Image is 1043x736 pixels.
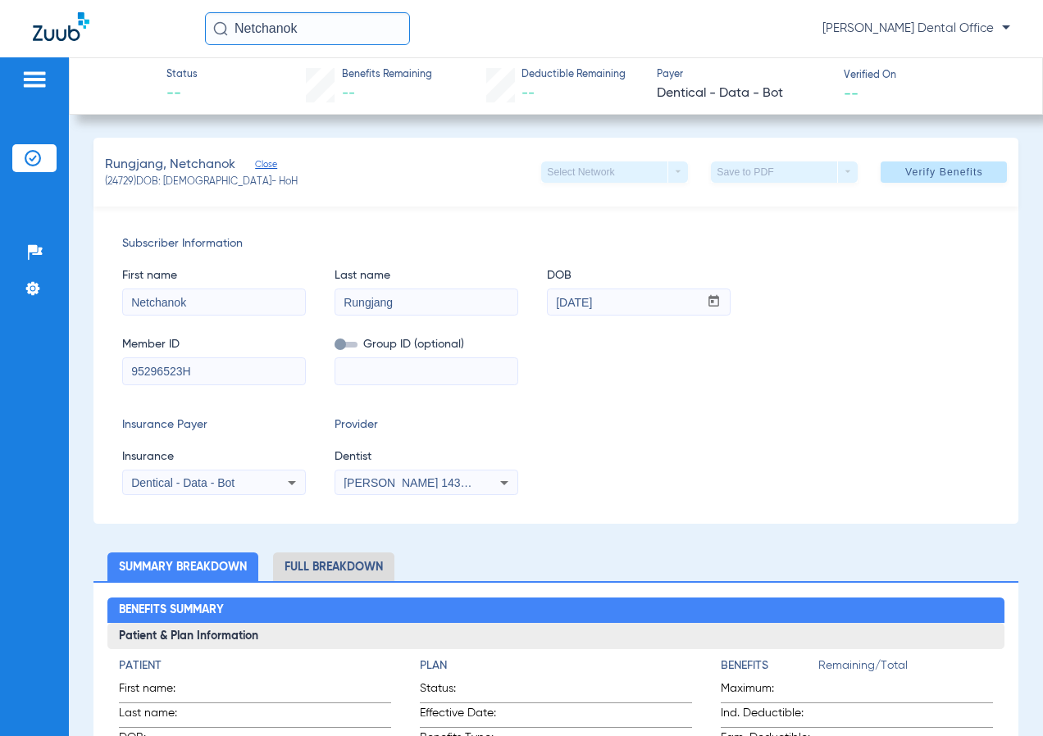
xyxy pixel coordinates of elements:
span: Provider [335,416,518,434]
span: Status: [420,680,540,702]
li: Summary Breakdown [107,552,258,581]
app-breakdown-title: Benefits [721,657,818,680]
h4: Plan [420,657,692,675]
span: -- [342,87,355,100]
h4: Patient [119,657,391,675]
span: Dentist [335,448,518,466]
span: Dentical - Data - Bot [657,84,830,104]
span: [PERSON_NAME] 1437345824 [344,476,505,489]
img: Zuub Logo [33,12,89,41]
span: Last name: [119,705,199,727]
li: Full Breakdown [273,552,394,581]
span: Last name [335,267,518,284]
button: Verify Benefits [881,161,1007,183]
iframe: Chat Widget [961,657,1043,736]
span: Payer [657,68,830,83]
span: Insurance [122,448,306,466]
span: Effective Date: [420,705,540,727]
span: Verified On [844,69,1017,84]
span: Verify Benefits [905,166,983,179]
span: Status [166,68,198,83]
span: Benefits Remaining [342,68,432,83]
span: Remaining/Total [818,657,993,680]
span: Ind. Deductible: [721,705,818,727]
span: Deductible Remaining [521,68,626,83]
img: hamburger-icon [21,70,48,89]
span: Maximum: [721,680,818,702]
span: Member ID [122,336,306,353]
span: Group ID (optional) [335,336,518,353]
h3: Patient & Plan Information [107,623,1004,649]
h2: Benefits Summary [107,597,1004,624]
input: Search for patients [205,12,410,45]
span: First name: [119,680,199,702]
span: Rungjang, Netchanok [105,155,235,175]
span: First name [122,267,306,284]
button: Open calendar [698,289,730,316]
span: Close [255,159,270,175]
span: Insurance Payer [122,416,306,434]
span: DOB [547,267,731,284]
span: (24729) DOB: [DEMOGRAPHIC_DATA] - HoH [105,175,298,190]
span: [PERSON_NAME] Dental Office [822,20,1010,37]
img: Search Icon [213,21,228,36]
span: Dentical - Data - Bot [131,476,235,489]
span: -- [521,87,535,100]
h4: Benefits [721,657,818,675]
span: Subscriber Information [122,235,991,252]
span: -- [844,84,859,102]
span: -- [166,84,198,104]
